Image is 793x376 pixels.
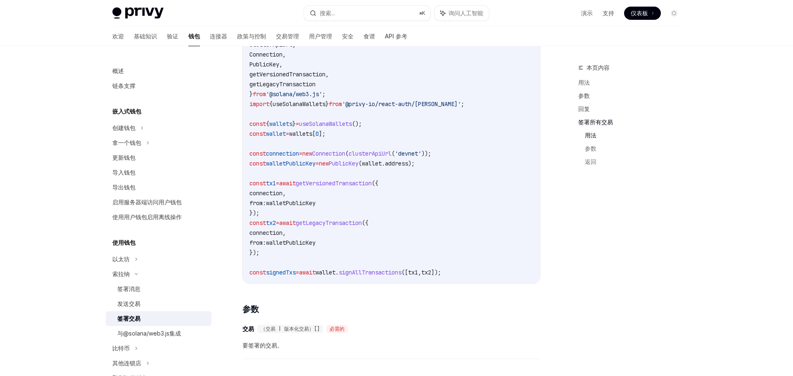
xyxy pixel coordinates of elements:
a: 签署所有交易 [578,116,687,129]
span: tx1 [408,269,418,276]
span: const [249,130,266,137]
a: 与@solana/web3.js集成 [106,326,211,341]
font: 使用用户钱包启用离线操作 [112,213,182,220]
a: 链条支撑 [106,78,211,93]
a: API 参考 [385,26,407,46]
span: wallet [362,160,382,167]
font: 链条支撑 [112,82,135,89]
font: 比特币 [112,345,130,352]
span: = [299,150,302,157]
font: 参数 [242,304,259,314]
span: = [276,219,279,227]
font: 要签署的交易。 [242,342,283,349]
span: ; [322,90,325,98]
font: 用户管理 [309,33,332,40]
font: 使用钱包 [112,239,135,246]
a: 返回 [585,155,687,168]
span: walletPublicKey [266,239,316,246]
span: walletPublicKey [266,199,316,207]
font: API 参考 [385,33,407,40]
span: signAllTransactions [339,269,401,276]
font: 与@solana/web3.js集成 [117,330,181,337]
font: 本页内容 [586,64,610,71]
span: const [249,180,266,187]
span: tx2 [421,269,431,276]
span: } [292,120,296,128]
span: await [299,269,316,276]
span: const [249,219,266,227]
span: , [279,61,283,68]
font: 验证 [167,33,178,40]
a: 用户管理 [309,26,332,46]
a: 启用服务器端访问用户钱包 [106,195,211,210]
span: 'devnet' [395,150,421,157]
img: 灯光标志 [112,7,164,19]
font: 导出钱包 [112,184,135,191]
font: 钱包 [188,33,200,40]
span: , [283,51,286,58]
font: 嵌入式钱包 [112,108,141,115]
span: , [325,71,329,78]
font: 必需的 [330,326,344,332]
span: = [296,120,299,128]
a: 导出钱包 [106,180,211,195]
span: import [249,100,269,108]
span: new [302,150,312,157]
span: ( [345,150,349,157]
span: getVersionedTransaction [296,180,372,187]
span: 0 [316,130,319,137]
a: 验证 [167,26,178,46]
span: ); [408,160,415,167]
span: useSolanaWallets [299,120,352,128]
a: 发送交易 [106,296,211,311]
font: 导入钱包 [112,169,135,176]
font: 基础知识 [134,33,157,40]
span: from: [249,239,266,246]
a: 基础知识 [134,26,157,46]
a: 演示 [581,9,593,17]
font: 安全 [342,33,354,40]
span: , [418,269,421,276]
font: 参数 [578,92,590,99]
font: ⌘ [419,10,422,16]
span: , [283,189,286,197]
span: useSolanaWallets [273,100,325,108]
span: getLegacyTransaction [296,219,362,227]
span: address [385,160,408,167]
font: 搜索... [320,9,335,17]
span: ]; [319,130,325,137]
a: 参数 [578,89,687,102]
span: from: [249,199,266,207]
font: 仪表板 [631,9,648,17]
font: 询问人工智能 [449,9,483,17]
span: Connection [312,150,345,157]
span: getLegacyTransaction [249,80,316,88]
span: '@solana/web3.js' [266,90,322,98]
font: 政策与控制 [237,33,266,40]
a: 食谱 [363,26,375,46]
font: （交易 | 版本化交易）[] [261,326,320,332]
span: . [335,269,339,276]
span: const [249,120,266,128]
font: 支持 [603,9,614,17]
span: connection [249,229,283,236]
font: 拿一个钱包 [112,139,141,146]
a: 安全 [342,26,354,46]
span: getVersionedTransaction [249,71,325,78]
span: from [253,90,266,98]
span: = [316,160,319,167]
span: ({ [372,180,378,187]
a: 用法 [585,129,687,142]
span: PublicKey [249,61,279,68]
span: ( [392,150,395,157]
a: 参数 [585,142,687,155]
span: = [296,269,299,276]
span: ({ [362,219,368,227]
font: 参数 [585,145,596,152]
font: 用法 [585,132,596,139]
font: 回复 [578,105,590,112]
font: 签署消息 [117,285,140,292]
font: 用法 [578,79,590,86]
a: 用法 [578,76,687,89]
span: signedTxs [266,269,296,276]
